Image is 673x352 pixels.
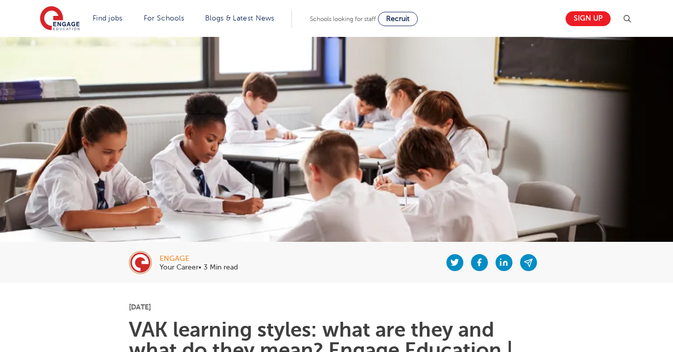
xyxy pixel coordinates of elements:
[144,14,184,22] a: For Schools
[93,14,123,22] a: Find jobs
[310,15,376,23] span: Schools looking for staff
[205,14,275,22] a: Blogs & Latest News
[160,255,238,262] div: engage
[129,303,545,310] p: [DATE]
[378,12,418,26] a: Recruit
[386,15,410,23] span: Recruit
[160,264,238,271] p: Your Career• 3 Min read
[40,6,80,32] img: Engage Education
[566,11,611,26] a: Sign up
